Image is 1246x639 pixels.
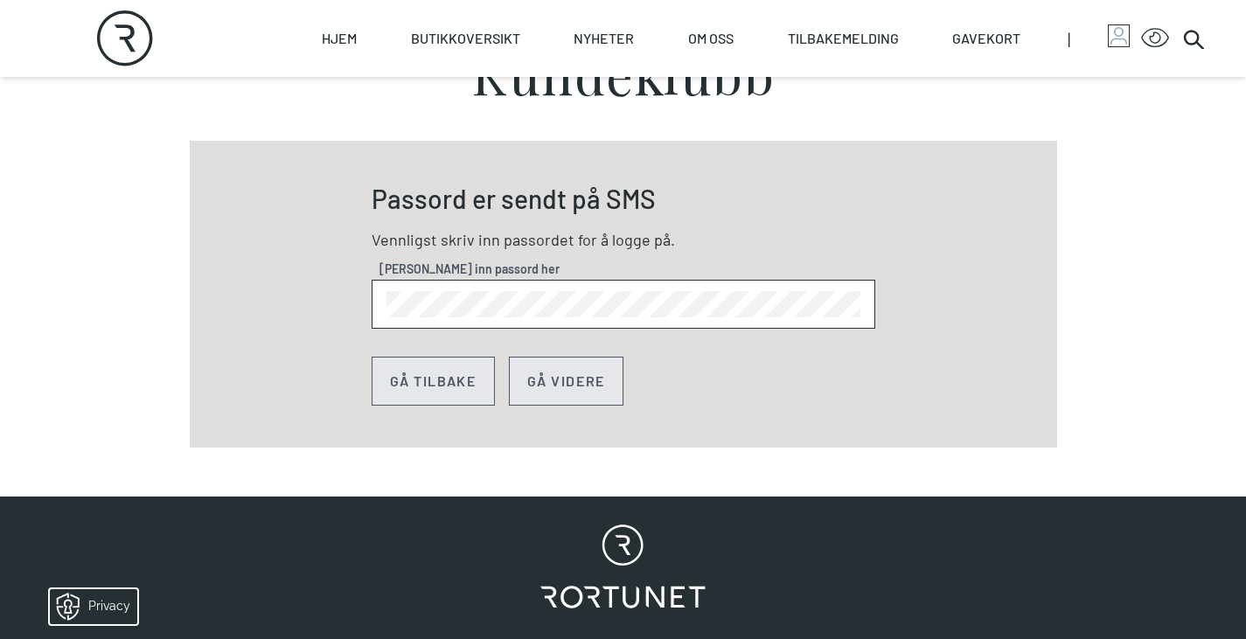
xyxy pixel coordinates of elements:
[372,183,875,214] p: Passord er sendt på SMS
[17,583,160,630] iframe: Manage Preferences
[1141,24,1169,52] button: Open Accessibility Menu
[372,260,567,278] label: [PERSON_NAME] inn passord her
[372,357,495,406] button: GÅ TILBAKE
[372,228,875,252] p: Vennligst skriv inn passordet for å logge på.
[509,357,623,406] button: GÅ VIDERE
